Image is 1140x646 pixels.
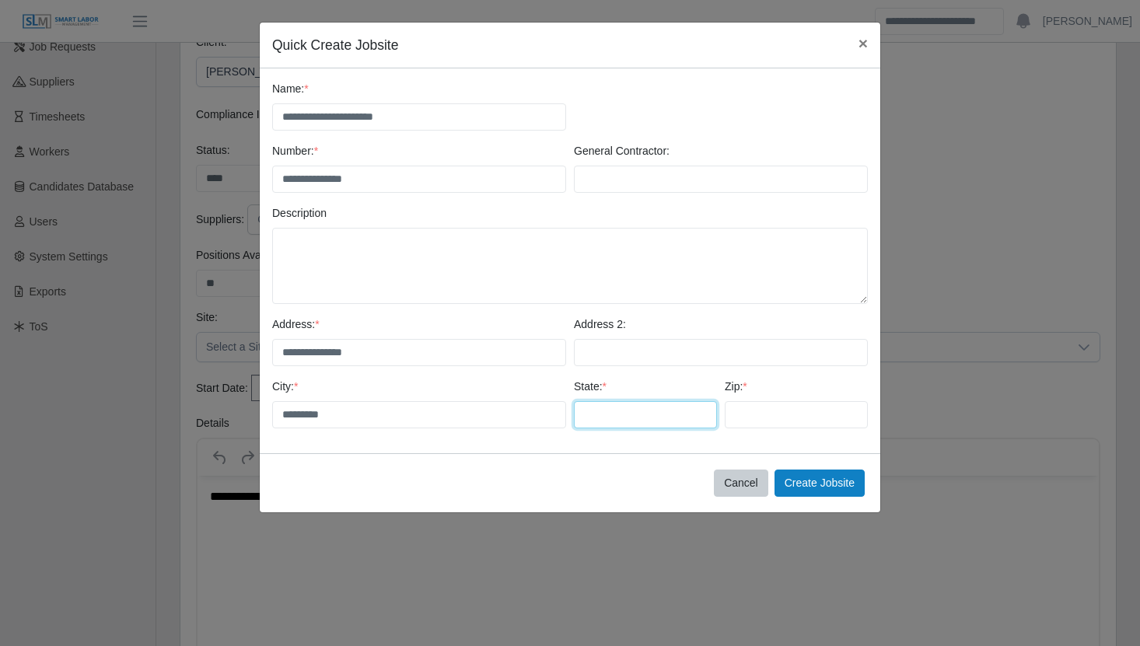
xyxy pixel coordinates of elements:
body: Rich Text Area. Press ALT-0 for help. [12,12,889,30]
button: Cancel [714,470,768,497]
label: State: [574,379,607,395]
button: × [846,23,880,64]
label: City: [272,379,298,395]
h5: Quick Create Jobsite [272,35,398,55]
span: × [858,34,868,52]
label: Name: [272,81,309,97]
label: Address 2: [574,316,626,333]
label: Address: [272,316,320,333]
label: General Contractor: [574,143,670,159]
label: Zip: [725,379,747,395]
label: Number: [272,143,318,159]
label: Description [272,205,327,222]
button: Create Jobsite [775,470,865,497]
